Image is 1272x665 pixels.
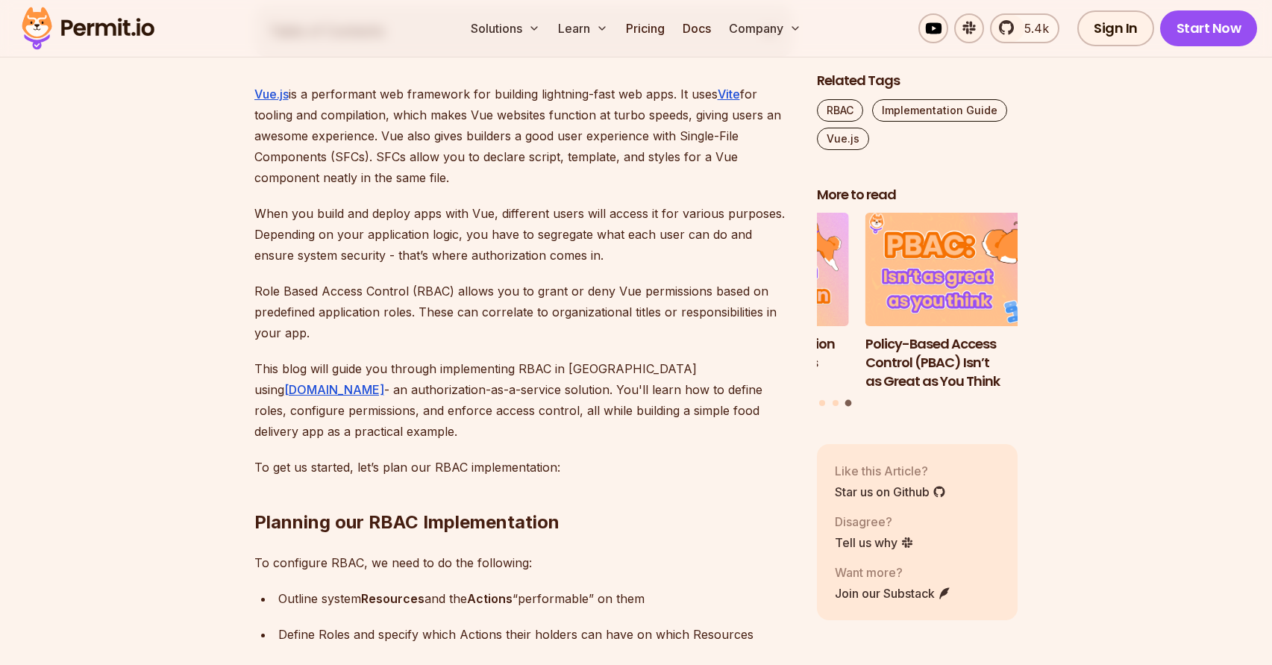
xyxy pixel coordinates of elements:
[648,335,849,372] h3: Implementing Authentication and Authorization in Next.js
[865,335,1067,390] h3: Policy-Based Access Control (PBAC) Isn’t as Great as You Think
[817,99,863,122] a: RBAC
[620,13,671,43] a: Pricing
[254,281,793,343] p: Role Based Access Control (RBAC) allows you to grant or deny Vue permissions based on predefined ...
[278,588,793,609] div: Outline system and the “performable” on them
[835,513,914,531] p: Disagree?
[835,462,946,480] p: Like this Article?
[254,84,793,188] p: is a performant web framework for building lightning-fast web apps. It uses for tooling and compi...
[1160,10,1258,46] a: Start Now
[254,203,793,266] p: When you build and deploy apps with Vue, different users will access it for various purposes. Dep...
[677,13,717,43] a: Docs
[835,584,951,602] a: Join our Substack
[15,3,161,54] img: Permit logo
[865,213,1067,391] li: 3 of 3
[865,213,1067,391] a: Policy-Based Access Control (PBAC) Isn’t as Great as You ThinkPolicy-Based Access Control (PBAC) ...
[254,451,793,534] h2: Planning our RBAC Implementation
[254,358,793,442] p: This blog will guide you through implementing RBAC in [GEOGRAPHIC_DATA] using - an authorization-...
[648,213,849,391] li: 2 of 3
[845,400,852,407] button: Go to slide 3
[552,13,614,43] button: Learn
[817,128,869,150] a: Vue.js
[723,13,807,43] button: Company
[872,99,1007,122] a: Implementation Guide
[254,552,793,573] p: To configure RBAC, we need to do the following:
[817,72,1018,90] h2: Related Tags
[278,624,793,645] div: Define Roles and specify which Actions their holders can have on which Resources
[833,400,839,406] button: Go to slide 2
[465,13,546,43] button: Solutions
[467,591,513,606] strong: Actions
[835,483,946,501] a: Star us on Github
[361,591,424,606] strong: Resources
[718,87,740,102] a: Vite
[254,457,793,478] p: To get us started, let’s plan our RBAC implementation:
[648,213,849,327] img: Implementing Authentication and Authorization in Next.js
[990,13,1059,43] a: 5.4k
[835,534,914,552] a: Tell us why
[254,87,289,102] a: Vue.js
[819,400,825,406] button: Go to slide 1
[817,213,1018,409] div: Posts
[1015,19,1049,37] span: 5.4k
[1077,10,1154,46] a: Sign In
[835,563,951,581] p: Want more?
[284,382,384,397] a: [DOMAIN_NAME]
[865,213,1067,327] img: Policy-Based Access Control (PBAC) Isn’t as Great as You Think
[817,186,1018,205] h2: More to read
